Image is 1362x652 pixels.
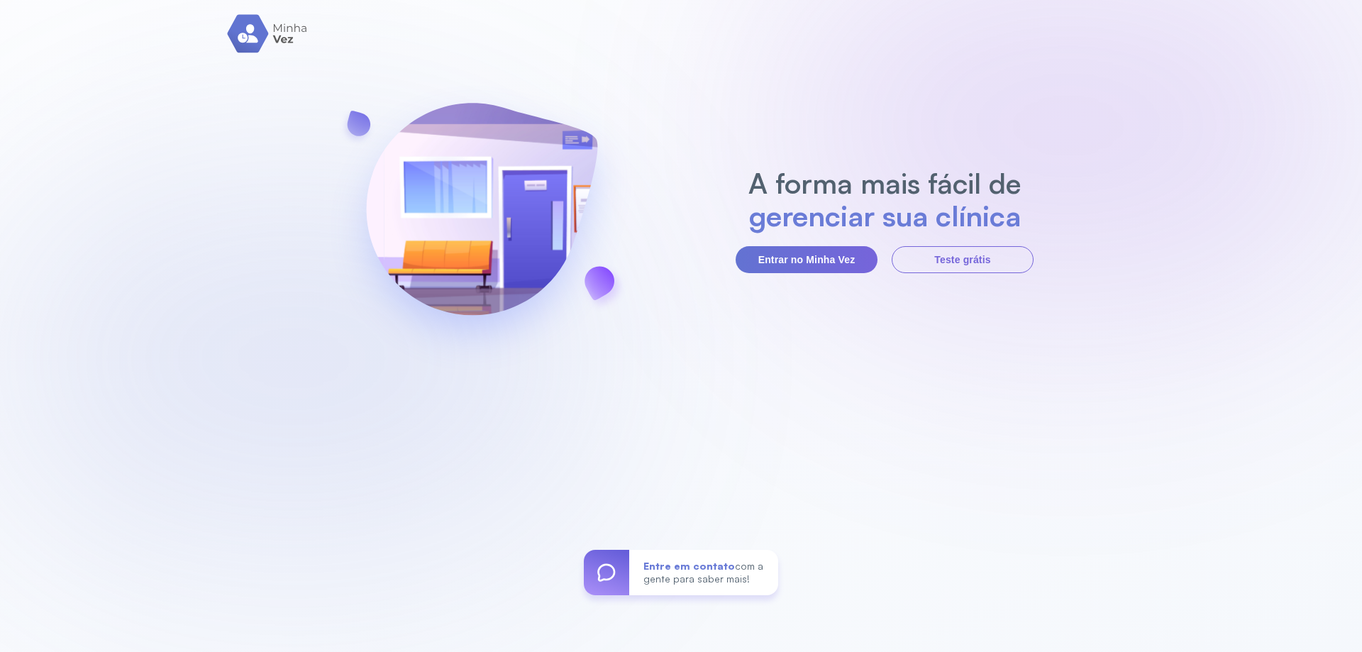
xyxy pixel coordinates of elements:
button: Teste grátis [892,246,1034,273]
h2: gerenciar sua clínica [741,199,1029,232]
span: Entre em contato [643,560,735,572]
a: Entre em contatocom a gente para saber mais! [584,550,778,595]
div: com a gente para saber mais! [629,550,778,595]
img: logo.svg [227,14,309,53]
h2: A forma mais fácil de [741,167,1029,199]
button: Entrar no Minha Vez [736,246,877,273]
img: banner-login.svg [328,65,635,374]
